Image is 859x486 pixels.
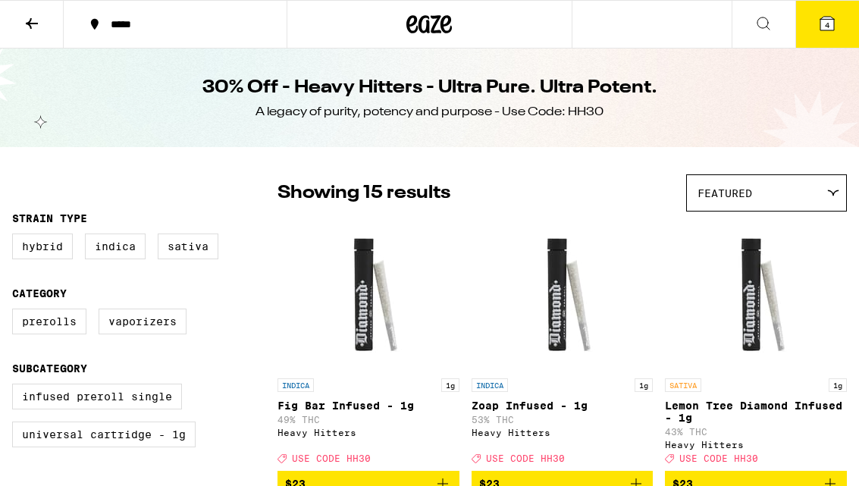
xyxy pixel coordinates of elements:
span: USE CODE HH30 [292,453,371,463]
div: Heavy Hitters [472,428,654,437]
p: 49% THC [277,415,459,425]
a: Open page for Zoap Infused - 1g from Heavy Hitters [472,219,654,471]
a: Open page for Lemon Tree Diamond Infused - 1g from Heavy Hitters [665,219,847,471]
p: INDICA [472,378,508,392]
label: Infused Preroll Single [12,384,182,409]
div: Heavy Hitters [277,428,459,437]
div: A legacy of purity, potency and purpose - Use Code: HH30 [256,104,603,121]
p: Lemon Tree Diamond Infused - 1g [665,400,847,424]
p: 43% THC [665,427,847,437]
label: Prerolls [12,309,86,334]
a: Open page for Fig Bar Infused - 1g from Heavy Hitters [277,219,459,471]
div: Heavy Hitters [665,440,847,450]
p: Showing 15 results [277,180,450,206]
label: Hybrid [12,234,73,259]
span: 4 [825,20,829,30]
label: Indica [85,234,146,259]
span: USE CODE HH30 [486,453,565,463]
p: 1g [635,378,653,392]
label: Vaporizers [99,309,187,334]
img: Heavy Hitters - Lemon Tree Diamond Infused - 1g [680,219,832,371]
img: Heavy Hitters - Fig Bar Infused - 1g [293,219,444,371]
p: 1g [829,378,847,392]
label: Sativa [158,234,218,259]
p: INDICA [277,378,314,392]
p: Zoap Infused - 1g [472,400,654,412]
p: SATIVA [665,378,701,392]
legend: Subcategory [12,362,87,375]
span: Featured [698,187,752,199]
label: Universal Cartridge - 1g [12,422,196,447]
h1: 30% Off - Heavy Hitters - Ultra Pure. Ultra Potent. [202,75,657,101]
p: Fig Bar Infused - 1g [277,400,459,412]
legend: Strain Type [12,212,87,224]
p: 53% THC [472,415,654,425]
img: Heavy Hitters - Zoap Infused - 1g [486,219,638,371]
button: 4 [795,1,859,48]
p: 1g [441,378,459,392]
span: USE CODE HH30 [679,453,758,463]
legend: Category [12,287,67,299]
